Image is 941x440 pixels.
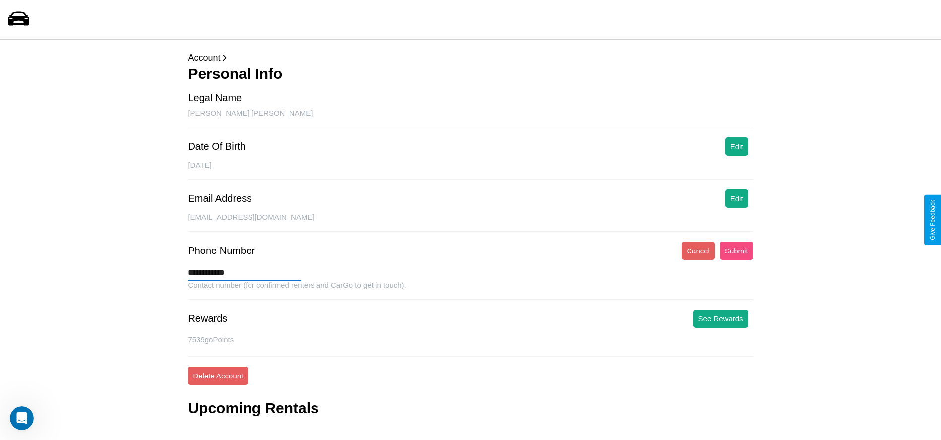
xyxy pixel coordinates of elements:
[188,109,753,127] div: [PERSON_NAME] [PERSON_NAME]
[188,213,753,232] div: [EMAIL_ADDRESS][DOMAIN_NAME]
[188,313,227,324] div: Rewards
[188,65,753,82] h3: Personal Info
[188,193,251,204] div: Email Address
[725,137,748,156] button: Edit
[725,189,748,208] button: Edit
[10,406,34,430] iframe: Intercom live chat
[188,333,753,346] p: 7539 goPoints
[188,161,753,180] div: [DATE]
[188,92,242,104] div: Legal Name
[188,281,753,300] div: Contact number (for confirmed renters and CarGo to get in touch).
[188,141,246,152] div: Date Of Birth
[188,50,753,65] p: Account
[693,310,748,328] button: See Rewards
[720,242,753,260] button: Submit
[188,245,255,256] div: Phone Number
[682,242,715,260] button: Cancel
[929,200,936,240] div: Give Feedback
[188,400,318,417] h3: Upcoming Rentals
[188,367,248,385] button: Delete Account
